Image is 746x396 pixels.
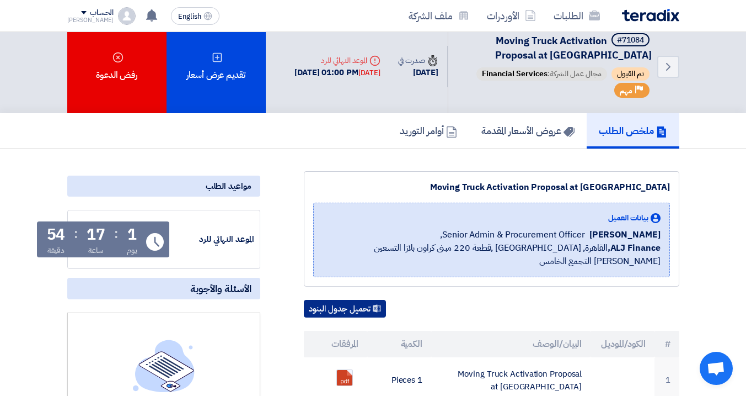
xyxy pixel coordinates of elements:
div: رفض الدعوة [67,20,167,113]
div: [DATE] [358,67,380,78]
span: Moving Truck Activation Proposal at [GEOGRAPHIC_DATA] [495,33,652,62]
th: البيان/الوصف [431,331,591,357]
div: 54 [47,227,66,242]
div: [PERSON_NAME] [67,17,114,23]
img: profile_test.png [118,7,136,25]
h5: أوامر التوريد [400,124,457,137]
div: 1 [127,227,137,242]
div: مواعيد الطلب [67,176,260,197]
th: الكمية [367,331,431,357]
span: مهم [620,86,632,96]
div: ساعة [88,245,104,256]
a: الطلبات [545,3,609,29]
th: # [654,331,679,357]
a: عروض الأسعار المقدمة [469,113,587,149]
button: تحميل جدول البنود [304,300,386,318]
div: : [114,224,118,244]
span: تم القبول [611,67,650,81]
span: Financial Services [482,68,548,80]
div: يوم [127,245,137,256]
img: empty_state_list.svg [133,340,195,392]
span: English [178,13,201,20]
div: [DATE] [398,66,438,79]
a: ملخص الطلب [587,113,679,149]
img: Teradix logo [622,9,679,22]
div: #71084 [617,36,644,44]
div: [DATE] 01:00 PM [294,66,380,79]
span: القاهرة, [GEOGRAPHIC_DATA] ,قطعة 220 مبنى كراون بلازا التسعين [PERSON_NAME] التجمع الخامس [323,241,661,268]
div: 17 [87,227,105,242]
span: بيانات العميل [608,212,648,224]
div: : [74,224,78,244]
div: صدرت في [398,55,438,66]
a: ملف الشركة [400,3,478,29]
div: تقديم عرض أسعار [167,20,266,113]
div: Moving Truck Activation Proposal at [GEOGRAPHIC_DATA] [313,181,670,194]
span: Senior Admin & Procurement Officer, [440,228,585,241]
h5: ملخص الطلب [599,124,667,137]
h5: عروض الأسعار المقدمة [481,124,575,137]
button: English [171,7,219,25]
span: [PERSON_NAME] [589,228,661,241]
th: الكود/الموديل [591,331,654,357]
div: الموعد النهائي للرد [171,233,254,246]
span: مجال عمل الشركة: [476,67,607,81]
b: ALJ Finance, [608,241,661,255]
div: دقيقة [47,245,65,256]
a: الأوردرات [478,3,545,29]
a: أوامر التوريد [388,113,469,149]
span: الأسئلة والأجوبة [190,282,251,295]
a: Open chat [700,352,733,385]
th: المرفقات [304,331,368,357]
h5: Moving Truck Activation Proposal at El Rehab City [461,33,652,62]
div: الموعد النهائي للرد [294,55,380,66]
div: الحساب [90,8,114,18]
